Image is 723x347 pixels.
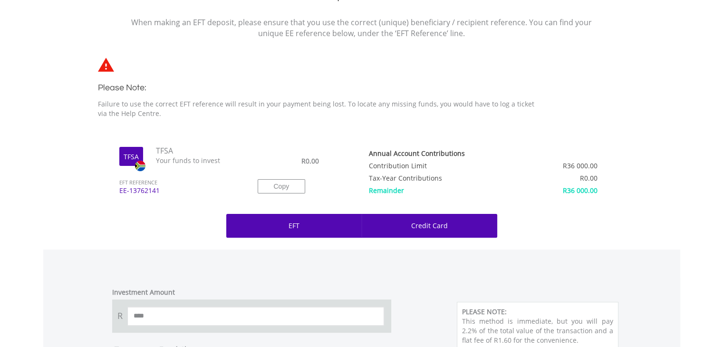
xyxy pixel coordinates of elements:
span: R0.00 [301,156,319,165]
label: Investment Amount [112,288,175,297]
p: This method is immediate, but you will pay 2.2% of the total value of the transaction and a flat ... [462,317,613,345]
img: statements-icon-error-satrix.svg [98,58,114,72]
span: R36 000.00 [563,186,598,195]
span: EFT REFERENCE [112,166,243,186]
span: R [112,307,127,326]
span: TFSA [149,145,244,156]
td: Tax-Year Contributions [369,170,514,183]
span: EE-13762141 [112,186,243,204]
label: TFSA [124,152,139,162]
button: Copy [258,179,305,193]
span: Your funds to invest [149,156,244,165]
td: Contribution Limit [369,158,514,170]
h3: Please Note: [98,81,545,95]
p: Credit Card [411,221,448,231]
p: When making an EFT deposit, please ensure that you use the correct (unique) beneficiary / recipie... [131,17,592,39]
p: EFT [289,221,299,231]
b: PLEASE NOTE: [462,307,507,316]
td: Remainder [369,183,514,195]
p: Failure to use the correct EFT reference will result in your payment being lost. To locate any mi... [98,99,545,118]
span: R0.00 [580,173,598,183]
th: Contributions are made up of deposits and transfers for the tax year [369,145,514,158]
span: R36 000.00 [563,161,598,170]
